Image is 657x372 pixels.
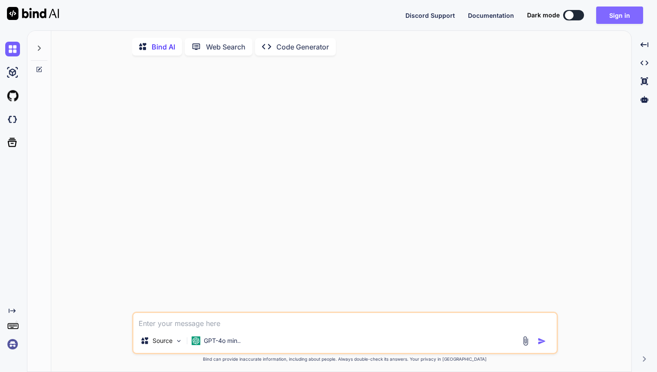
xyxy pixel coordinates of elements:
span: Discord Support [405,12,455,19]
img: ai-studio [5,65,20,80]
img: chat [5,42,20,56]
p: Web Search [206,42,246,52]
p: Code Generator [276,42,329,52]
p: Bind can provide inaccurate information, including about people. Always double-check its answers.... [132,356,558,362]
img: GPT-4o mini [192,336,200,345]
button: Documentation [468,11,514,20]
img: githubLight [5,89,20,103]
p: Bind AI [152,42,175,52]
p: Source [153,336,173,345]
span: Documentation [468,12,514,19]
img: darkCloudIdeIcon [5,112,20,127]
img: attachment [521,336,531,346]
p: GPT-4o min.. [204,336,241,345]
img: icon [538,337,546,346]
img: Pick Models [175,337,182,345]
button: Discord Support [405,11,455,20]
button: Sign in [596,7,643,24]
img: signin [5,337,20,352]
span: Dark mode [527,11,560,20]
img: Bind AI [7,7,59,20]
